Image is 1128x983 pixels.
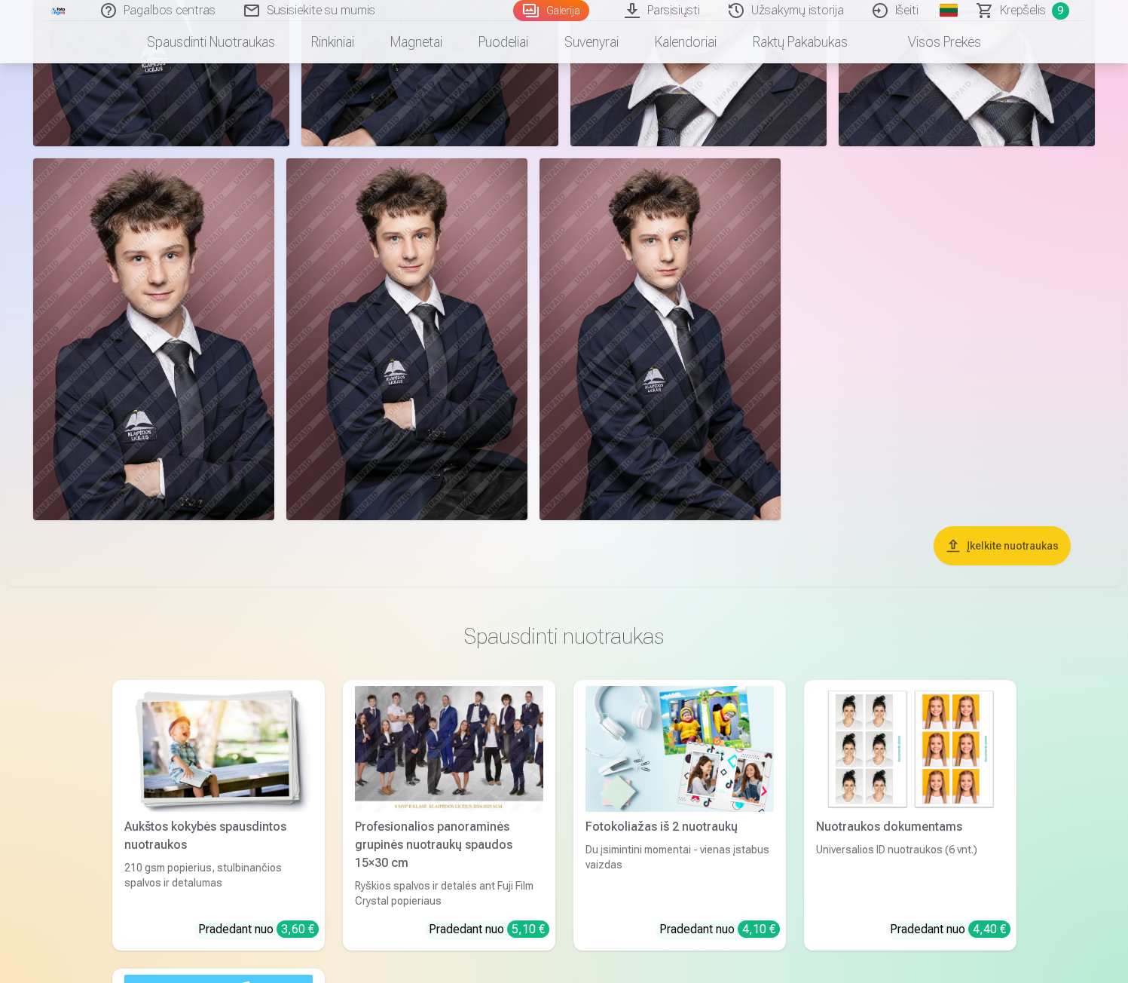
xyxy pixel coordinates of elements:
div: Pradedant nuo [659,920,780,939]
div: 5,10 € [507,920,549,938]
div: Pradedant nuo [890,920,1010,939]
a: Rinkiniai [293,21,372,63]
div: 210 gsm popierius, stulbinančios spalvos ir detalumas [118,860,319,908]
span: 9 [1052,2,1069,20]
a: Raktų pakabukas [735,21,866,63]
a: Aukštos kokybės spausdintos nuotraukos Aukštos kokybės spausdintos nuotraukos210 gsm popierius, s... [112,680,325,951]
a: Magnetai [372,21,460,63]
a: Profesionalios panoraminės grupinės nuotraukų spaudos 15×30 cmRyškios spalvos ir detalės ant Fuji... [343,680,555,951]
img: Nuotraukos dokumentams [816,686,1004,812]
div: Fotokoliažas iš 2 nuotraukų [579,818,780,836]
div: Pradedant nuo [198,920,319,939]
img: /fa5 [50,6,67,15]
a: Puodeliai [460,21,546,63]
div: Aukštos kokybės spausdintos nuotraukos [118,818,319,854]
span: Krepšelis [1000,2,1046,20]
div: Universalios ID nuotraukos (6 vnt.) [810,842,1010,908]
div: 4,10 € [738,920,780,938]
div: Nuotraukos dokumentams [810,818,1010,836]
a: Kalendoriai [637,21,735,63]
a: Visos prekės [866,21,999,63]
h3: Spausdinti nuotraukas [124,623,1004,650]
button: Įkelkite nuotraukas [934,526,1071,565]
div: 4,40 € [968,920,1010,938]
div: 3,60 € [277,920,319,938]
img: Fotokoliažas iš 2 nuotraukų [585,686,774,812]
a: Nuotraukos dokumentamsNuotraukos dokumentamsUniversalios ID nuotraukos (6 vnt.)Pradedant nuo 4,40 € [804,680,1016,951]
div: Du įsimintini momentai - vienas įstabus vaizdas [579,842,780,908]
div: Ryškios spalvos ir detalės ant Fuji Film Crystal popieriaus [349,878,549,908]
img: Aukštos kokybės spausdintos nuotraukos [124,686,313,812]
a: Spausdinti nuotraukas [129,21,293,63]
a: Fotokoliažas iš 2 nuotraukųFotokoliažas iš 2 nuotraukųDu įsimintini momentai - vienas įstabus vai... [573,680,786,951]
div: Pradedant nuo [429,920,549,939]
a: Suvenyrai [546,21,637,63]
div: Profesionalios panoraminės grupinės nuotraukų spaudos 15×30 cm [349,818,549,872]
